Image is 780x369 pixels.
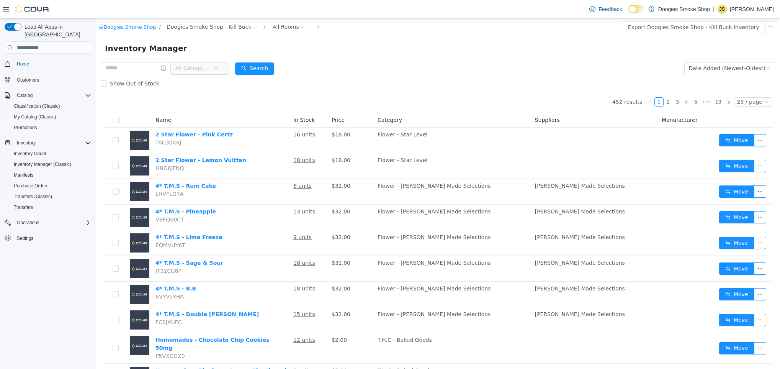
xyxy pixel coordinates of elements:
button: My Catalog (Classic) [8,112,94,122]
span: JS [719,5,725,14]
img: 4* T.M.S - Rum Cake placeholder [34,164,54,183]
span: Transfers (Classic) [11,192,91,201]
button: Inventory Manager (Classic) [8,159,94,170]
span: My Catalog (Classic) [11,112,91,121]
li: 2 [568,79,577,88]
button: icon: swapMove [623,324,659,336]
button: icon: swapMove [623,218,659,231]
span: Operations [14,218,91,227]
button: Settings [2,233,94,244]
a: 1 [559,79,567,88]
u: 18 units [198,139,219,145]
span: $2.00 [236,318,251,325]
u: 6 units [198,164,216,171]
span: LHVFLQ7A [60,172,88,179]
span: Promotions [14,125,37,131]
td: Flower - [PERSON_NAME] Made Selections [279,212,436,238]
u: 18 units [198,267,219,273]
li: Next 5 Pages [605,79,617,88]
td: Flower - [PERSON_NAME] Made Selections [279,186,436,212]
img: Homemades - Chocolate Chip Cookies 50mg placeholder [34,318,54,337]
div: Date Added (Newest-Oldest) [593,44,670,56]
button: icon: ellipsis [658,193,670,205]
span: Feedback [598,5,622,13]
p: Doogies Smoke Shop [658,5,710,14]
u: 16 units [198,113,219,119]
i: icon: right [631,82,635,86]
td: Flower - Star Level [279,135,436,161]
button: Purchase Orders [8,180,94,191]
a: Settings [14,234,36,243]
span: $18.00 [236,113,255,119]
a: 4 [587,79,595,88]
span: P5VXDGZ0 [60,335,89,341]
button: Home [2,58,94,69]
a: 5 [596,79,604,88]
u: 2 units [198,349,216,355]
a: Purchase Orders [11,181,52,190]
span: Customers [17,77,39,83]
button: icon: swapMove [623,244,659,256]
span: Manifests [14,172,33,178]
img: 4* T.M.S - Pineapple placeholder [34,189,54,208]
img: Cova [15,5,50,13]
button: Inventory Count [8,148,94,159]
button: Operations [2,217,94,228]
i: icon: shop [3,6,8,11]
span: Load All Apps in [GEOGRAPHIC_DATA] [21,23,91,38]
a: Customers [14,75,42,85]
span: Customers [14,75,91,84]
span: JT32CU8P [60,249,86,256]
span: Inventory Manager (Classic) [14,161,71,167]
button: icon: searchSearch [139,44,178,56]
span: Catalog [17,92,33,98]
span: Name [60,98,75,105]
a: 2 Star Flower - Lemon Vuittan [60,139,150,145]
button: icon: swapMove [623,167,659,179]
span: All Categories [79,46,114,54]
span: Manifests [11,171,91,180]
span: Inventory [17,140,36,146]
a: Transfers [11,203,36,212]
a: Feedback [586,2,625,17]
span: 6VYV5YHA [60,275,88,281]
a: 4* T.M.S - Double [PERSON_NAME] [60,293,163,299]
li: Previous Page [549,79,559,88]
nav: Complex example [5,55,91,264]
span: $32.00 [236,216,255,222]
span: ••• [605,79,617,88]
a: Manifests [11,171,36,180]
span: [PERSON_NAME] Made Selections [439,267,529,273]
button: icon: swapMove [623,193,659,205]
span: Manufacturer [566,98,602,105]
button: icon: swapMove [623,270,659,282]
span: $18.00 [236,139,255,145]
td: T.H.C - Baked Goods [279,315,436,345]
span: $32.00 [236,241,255,248]
button: icon: ellipsis [658,295,670,308]
span: $32.00 [236,164,255,171]
td: Flower - [PERSON_NAME] Made Selections [279,161,436,186]
a: 19 [617,79,628,88]
span: [PERSON_NAME] Made Selections [439,293,529,299]
button: Catalog [2,90,94,101]
span: Show Out of Stock [11,62,67,68]
i: icon: close-circle [157,7,162,11]
a: Promotions [11,123,40,132]
button: icon: swapMove [623,295,659,308]
button: Classification (Classic) [8,101,94,112]
span: / [64,6,65,11]
img: 4* T.M.S - Lime Freeze placeholder [34,215,54,234]
li: 4 [586,79,595,88]
span: Inventory Count [11,149,91,158]
span: Category [282,98,306,105]
button: Inventory [14,138,39,148]
a: Homemades - Chocolate Chip Cookies 50mg [60,318,173,333]
p: [PERSON_NAME] [730,5,774,14]
li: 3 [577,79,586,88]
span: EQMVUY6T [60,224,90,230]
span: Home [17,61,29,67]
